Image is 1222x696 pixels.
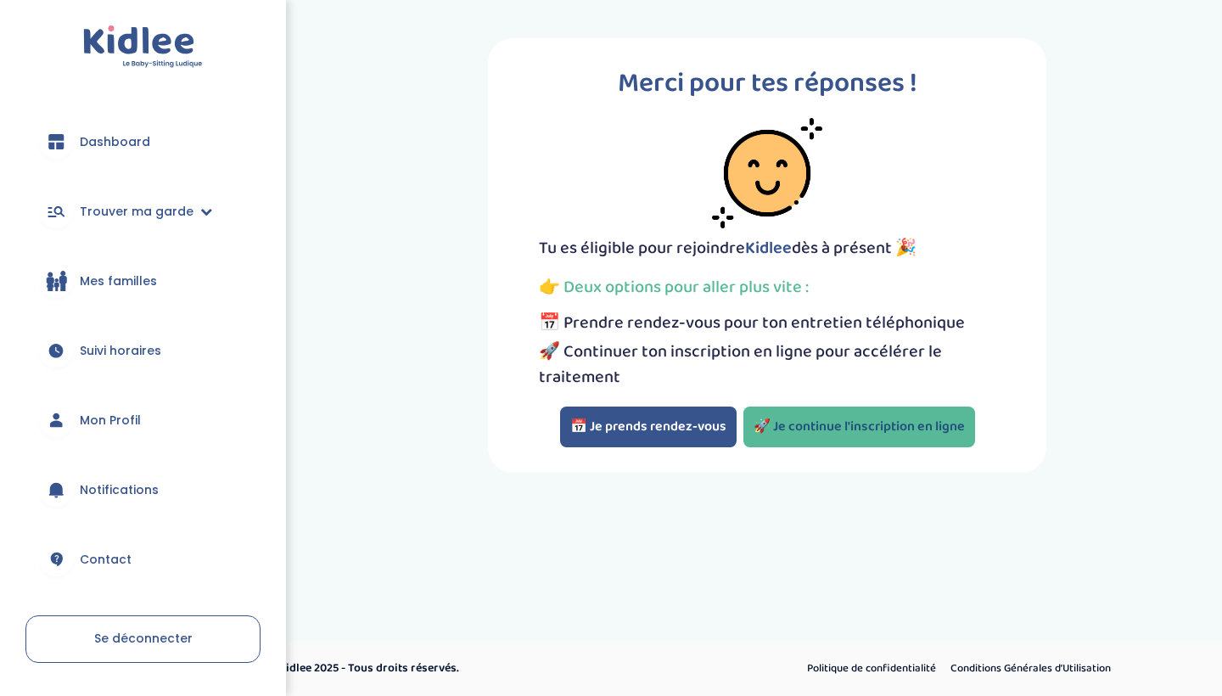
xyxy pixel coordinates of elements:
[25,529,261,590] a: Contact
[25,250,261,312] a: Mes familles
[25,320,261,381] a: Suivi horaires
[25,111,261,172] a: Dashboard
[25,181,261,242] a: Trouver ma garde
[80,133,150,151] span: Dashboard
[25,615,261,663] a: Se déconnecter
[25,390,261,451] a: Mon Profil
[539,64,995,104] p: Merci pour tes réponses !
[80,342,161,360] span: Suivi horaires
[539,310,995,335] li: 📅 Prendre rendez-vous pour ton entretien téléphonique
[94,630,193,647] span: Se déconnecter
[945,658,1117,680] a: Conditions Générales d’Utilisation
[80,551,132,569] span: Contact
[712,118,822,228] img: smiley-face
[745,234,792,261] span: Kidlee
[268,660,683,677] p: © Kidlee 2025 - Tous droits réservés.
[539,274,995,300] p: 👉 Deux options pour aller plus vite :
[539,235,995,261] p: Tu es éligible pour rejoindre dès à présent 🎉
[80,412,141,429] span: Mon Profil
[801,658,942,680] a: Politique de confidentialité
[80,203,193,221] span: Trouver ma garde
[80,481,159,499] span: Notifications
[560,407,737,447] button: 📅 Je prends rendez-vous
[83,25,203,69] img: logo.svg
[743,407,975,447] a: 🚀 Je continue l'inscription en ligne
[539,339,995,390] li: 🚀 Continuer ton inscription en ligne pour accélérer le traitement
[80,272,157,290] span: Mes familles
[25,459,261,520] a: Notifications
